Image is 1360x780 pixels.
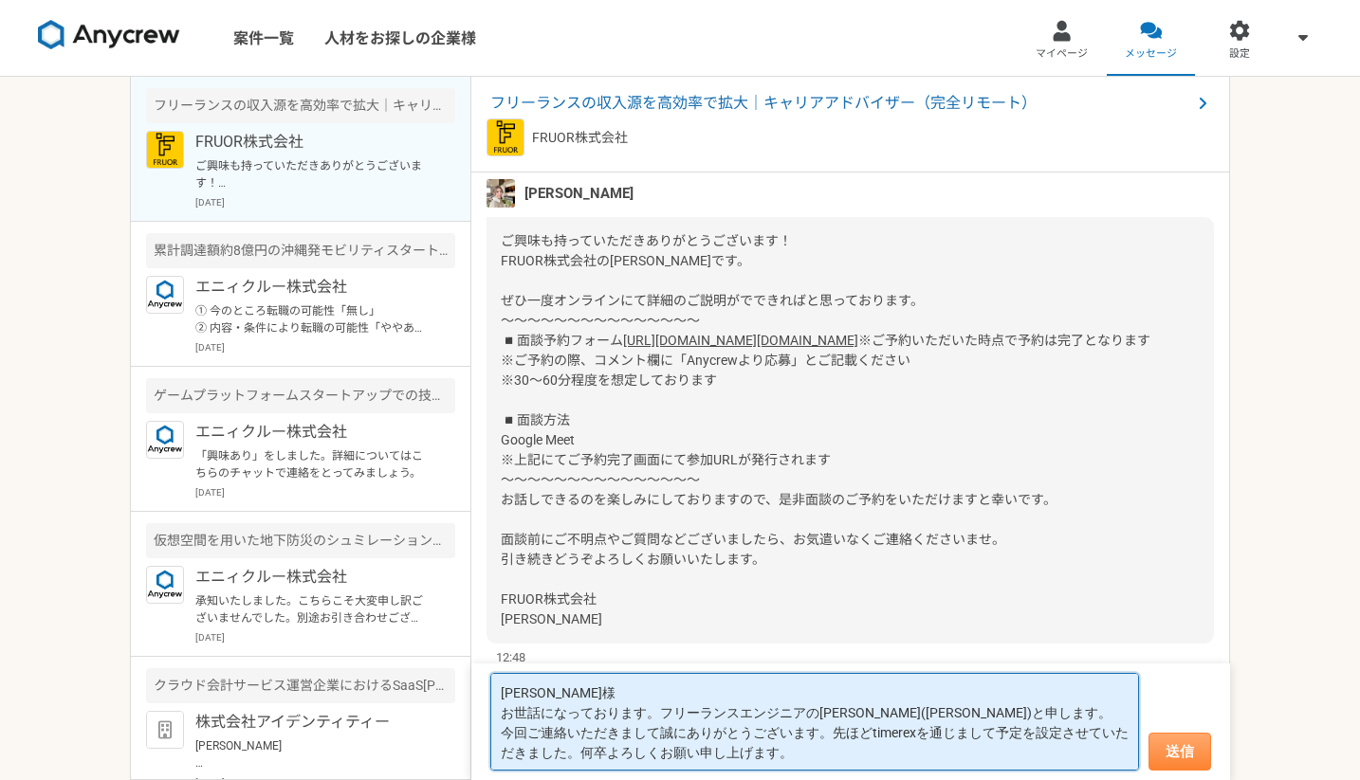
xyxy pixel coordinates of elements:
[38,20,180,50] img: 8DqYSo04kwAAAAASUVORK5CYII=
[623,333,858,348] a: [URL][DOMAIN_NAME][DOMAIN_NAME]
[195,447,430,481] p: 「興味あり」をしました。詳細についてはこちらのチャットで連絡をとってみましょう。
[146,233,455,268] div: 累計調達額約8億円の沖縄発モビリティスタートアップ テックリード
[146,131,184,169] img: FRUOR%E3%83%AD%E3%82%B3%E3%82%99.png
[146,421,184,459] img: logo_text_blue_01.png
[1229,46,1250,62] span: 設定
[501,333,1150,626] span: ※ご予約いただいた時点で予約は完了となります ※ご予約の際、コメント欄に「Anycrewより応募」とご記載ください ※30〜60分程度を想定しております ◾️面談方法 Google Meet ※...
[524,183,634,204] span: [PERSON_NAME]
[146,523,455,558] div: 仮想空間を用いた地下防災のシュミレーションシステム開発 Unityエンジニア
[146,668,455,703] div: クラウド会計サービス運営企業におけるSaaS[PERSON_NAME]管理ツールのバックエンド開発
[146,276,184,314] img: logo_text_blue_01.png
[195,157,430,191] p: ご興味も持っていただきありがとうございます！ FRUOR株式会社の[PERSON_NAME]です。 ぜひ一度オンラインにて詳細のご説明がでできればと思っております。 〜〜〜〜〜〜〜〜〜〜〜〜〜〜...
[532,128,628,148] p: FRUOR株式会社
[490,92,1191,115] span: フリーランスの収入源を高効率で拡大｜キャリアアドバイザー（完全リモート）
[195,276,430,299] p: エニィクルー株式会社
[490,673,1139,771] textarea: [PERSON_NAME]様 お世話になっております。フリーランスエンジニアの[PERSON_NAME]([PERSON_NAME])と申します。 今回ご連絡いただきまして誠にありがとうございま...
[487,179,515,208] img: unnamed.jpg
[195,421,430,444] p: エニィクルー株式会社
[146,378,455,413] div: ゲームプラットフォームスタートアップでの技術責任者ポジション（VPoE）を募集
[195,711,430,734] p: 株式会社アイデンティティー
[195,737,430,771] p: [PERSON_NAME] お世話になっております。 株式会社アイデンティティーのテクフリカウンセラーです。 ご返信いただきありがとうございます。 確認したところ今回ご紹介させていただいた案件は...
[195,592,430,626] p: 承知いたしました。こちらこそ大変申し訳ございませんでした。別途お引き合わせございましたら随時ご連絡いただければと思います。引き続きよろしくお願いいたします。
[195,340,455,354] p: [DATE]
[1125,46,1177,62] span: メッセージ
[487,118,524,156] img: FRUOR%E3%83%AD%E3%82%B3%E3%82%99.png
[195,302,430,336] p: ① 今のところ転職の可能性「無し」 ② 内容・条件により転職の可能性「ややあり」（1年以上先） ③ 内容・条件により転職の可能性「あり」（半年から1年以内程度） ④ 転職を「積極的に検討中」（半...
[496,648,525,666] span: 12:48
[1036,46,1088,62] span: マイページ
[146,88,455,123] div: フリーランスの収入源を高効率で拡大｜キャリアアドバイザー（完全リモート）
[1149,733,1211,771] button: 送信
[195,195,455,209] p: [DATE]
[501,233,924,348] span: ご興味も持っていただきありがとうございます！ FRUOR株式会社の[PERSON_NAME]です。 ぜひ一度オンラインにて詳細のご説明がでできればと思っております。 〜〜〜〜〜〜〜〜〜〜〜〜〜〜...
[195,485,455,499] p: [DATE]
[195,131,430,154] p: FRUOR株式会社
[195,566,430,589] p: エニィクルー株式会社
[146,711,184,749] img: default_org_logo-42cde973f59100197ec2c8e796e4974ac8490bb5b08a0eb061ff975e4574aa76.png
[195,630,455,644] p: [DATE]
[146,566,184,604] img: logo_text_blue_01.png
